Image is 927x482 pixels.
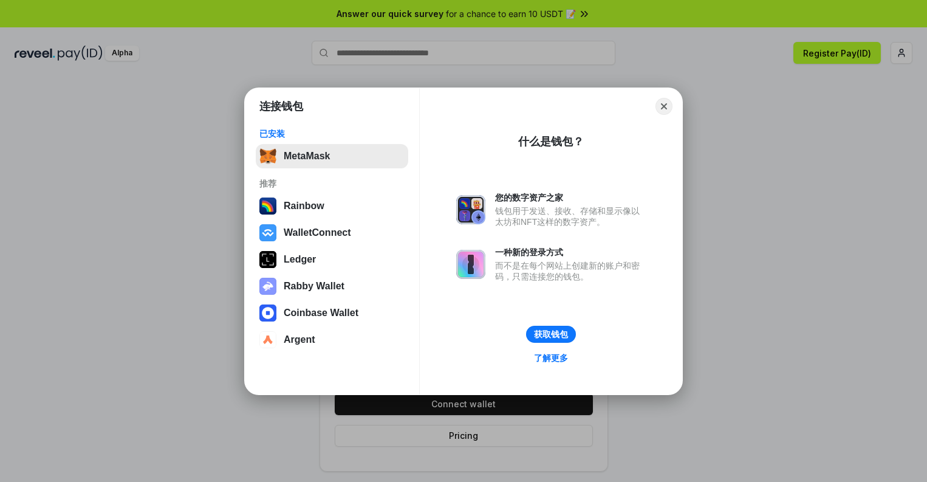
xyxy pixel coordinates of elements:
button: WalletConnect [256,221,408,245]
h1: 连接钱包 [259,99,303,114]
div: Rainbow [284,201,324,212]
img: svg+xml,%3Csvg%20xmlns%3D%22http%3A%2F%2Fwww.w3.org%2F2000%2Fsvg%22%20fill%3D%22none%22%20viewBox... [259,278,276,295]
img: svg+xml,%3Csvg%20xmlns%3D%22http%3A%2F%2Fwww.w3.org%2F2000%2Fsvg%22%20fill%3D%22none%22%20viewBox... [456,195,485,224]
button: Rainbow [256,194,408,218]
button: Close [655,98,672,115]
img: svg+xml,%3Csvg%20xmlns%3D%22http%3A%2F%2Fwww.w3.org%2F2000%2Fsvg%22%20width%3D%2228%22%20height%3... [259,251,276,268]
div: 而不是在每个网站上创建新的账户和密码，只需连接您的钱包。 [495,260,646,282]
div: Ledger [284,254,316,265]
div: MetaMask [284,151,330,162]
img: svg+xml,%3Csvg%20fill%3D%22none%22%20height%3D%2233%22%20viewBox%3D%220%200%2035%2033%22%20width%... [259,148,276,165]
button: Coinbase Wallet [256,301,408,325]
div: 已安装 [259,128,405,139]
div: Rabby Wallet [284,281,344,292]
div: 一种新的登录方式 [495,247,646,258]
a: 了解更多 [527,350,575,366]
img: svg+xml,%3Csvg%20xmlns%3D%22http%3A%2F%2Fwww.w3.org%2F2000%2Fsvg%22%20fill%3D%22none%22%20viewBox... [456,250,485,279]
button: Argent [256,328,408,352]
div: Argent [284,334,315,345]
div: 钱包用于发送、接收、存储和显示像以太坊和NFT这样的数字资产。 [495,205,646,227]
img: svg+xml,%3Csvg%20width%3D%2228%22%20height%3D%2228%22%20viewBox%3D%220%200%2028%2028%22%20fill%3D... [259,305,276,322]
img: svg+xml,%3Csvg%20width%3D%2228%22%20height%3D%2228%22%20viewBox%3D%220%200%2028%2028%22%20fill%3D... [259,331,276,348]
div: 了解更多 [534,353,568,363]
div: WalletConnect [284,227,351,238]
div: 获取钱包 [534,329,568,340]
div: 什么是钱包？ [518,134,584,149]
img: svg+xml,%3Csvg%20width%3D%22120%22%20height%3D%22120%22%20viewBox%3D%220%200%20120%20120%22%20fil... [259,198,276,215]
img: svg+xml,%3Csvg%20width%3D%2228%22%20height%3D%2228%22%20viewBox%3D%220%200%2028%2028%22%20fill%3D... [259,224,276,241]
div: 您的数字资产之家 [495,192,646,203]
button: MetaMask [256,144,408,168]
button: Ledger [256,247,408,272]
div: 推荐 [259,178,405,189]
button: Rabby Wallet [256,274,408,298]
div: Coinbase Wallet [284,308,358,318]
button: 获取钱包 [526,326,576,343]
